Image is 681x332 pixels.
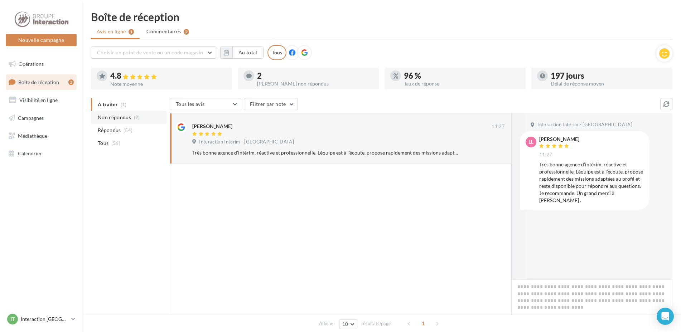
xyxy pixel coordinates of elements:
div: Open Intercom Messenger [657,308,674,325]
div: Délai de réponse moyen [551,81,667,86]
span: 11:27 [539,152,552,158]
a: Campagnes [4,111,78,126]
span: Boîte de réception [18,79,59,85]
div: 96 % [404,72,520,80]
span: (54) [124,127,132,133]
span: Opérations [19,61,44,67]
button: 10 [339,319,357,329]
div: Très bonne agence d’intérim, réactive et professionnelle. L’équipe est à l’écoute, propose rapide... [192,149,458,156]
span: IT [10,316,15,323]
span: LL [528,138,533,146]
div: [PERSON_NAME] [192,123,232,130]
button: Choisir un point de vente ou un code magasin [91,47,216,59]
span: Tous [98,140,108,147]
button: Nouvelle campagne [6,34,77,46]
div: Taux de réponse [404,81,520,86]
a: Opérations [4,57,78,72]
span: Répondus [98,127,121,134]
span: 10 [342,321,348,327]
button: Tous les avis [170,98,241,110]
span: Tous les avis [176,101,205,107]
span: Choisir un point de vente ou un code magasin [97,49,203,55]
span: Commentaires [146,28,181,35]
p: Interaction [GEOGRAPHIC_DATA] [21,316,68,323]
span: Visibilité en ligne [19,97,58,103]
a: Boîte de réception3 [4,74,78,90]
span: résultats/page [361,320,391,327]
a: Médiathèque [4,128,78,143]
span: Non répondus [98,114,131,121]
div: Boîte de réception [91,11,672,22]
button: Filtrer par note [244,98,298,110]
div: 2 [257,72,373,80]
button: Au total [220,47,264,59]
a: IT Interaction [GEOGRAPHIC_DATA] [6,312,77,326]
a: Calendrier [4,146,78,161]
span: (2) [134,114,140,120]
span: 1 [417,318,429,329]
span: 11:27 [492,123,505,130]
span: Campagnes [18,115,44,121]
div: Très bonne agence d’intérim, réactive et professionnelle. L’équipe est à l’écoute, propose rapide... [539,161,644,204]
div: 197 jours [551,72,667,80]
div: 4.8 [110,72,226,80]
span: Afficher [319,320,335,327]
div: 2 [184,29,189,35]
div: Note moyenne [110,82,226,87]
div: [PERSON_NAME] non répondus [257,81,373,86]
button: Au total [232,47,264,59]
div: 3 [68,79,74,85]
span: Calendrier [18,150,42,156]
span: Médiathèque [18,132,47,138]
a: Visibilité en ligne [4,93,78,108]
div: [PERSON_NAME] [539,137,579,142]
div: Tous [267,45,286,60]
span: (56) [111,140,120,146]
span: Interaction Interim - [GEOGRAPHIC_DATA] [199,139,294,145]
span: Interaction Interim - [GEOGRAPHIC_DATA] [537,122,632,128]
